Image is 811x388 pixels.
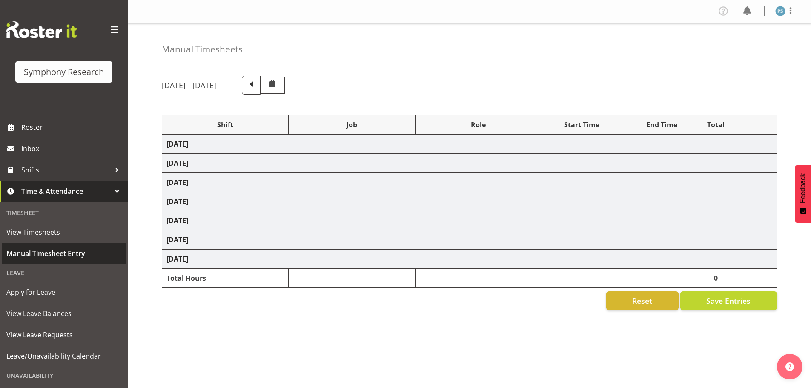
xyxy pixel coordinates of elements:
h5: [DATE] - [DATE] [162,80,216,90]
a: Apply for Leave [2,282,126,303]
button: Save Entries [680,291,777,310]
span: Roster [21,121,123,134]
td: [DATE] [162,211,777,230]
div: Timesheet [2,204,126,221]
div: Leave [2,264,126,282]
a: View Leave Requests [2,324,126,345]
span: Leave/Unavailability Calendar [6,350,121,362]
div: Symphony Research [24,66,104,78]
a: Leave/Unavailability Calendar [2,345,126,367]
td: [DATE] [162,135,777,154]
span: View Timesheets [6,226,121,239]
div: End Time [626,120,697,130]
span: Manual Timesheet Entry [6,247,121,260]
span: Feedback [799,173,807,203]
button: Reset [606,291,679,310]
td: [DATE] [162,230,777,250]
div: Start Time [546,120,617,130]
a: View Timesheets [2,221,126,243]
a: Manual Timesheet Entry [2,243,126,264]
span: Shifts [21,164,111,176]
button: Feedback - Show survey [795,165,811,223]
td: [DATE] [162,154,777,173]
img: paul-s-stoneham1982.jpg [775,6,785,16]
h4: Manual Timesheets [162,44,243,54]
span: Apply for Leave [6,286,121,299]
span: Save Entries [706,295,751,306]
td: [DATE] [162,173,777,192]
span: Time & Attendance [21,185,111,198]
div: Role [420,120,537,130]
a: View Leave Balances [2,303,126,324]
td: [DATE] [162,192,777,211]
div: Unavailability [2,367,126,384]
div: Total [706,120,726,130]
span: Reset [632,295,652,306]
span: View Leave Requests [6,328,121,341]
span: Inbox [21,142,123,155]
span: View Leave Balances [6,307,121,320]
div: Job [293,120,410,130]
img: help-xxl-2.png [785,362,794,371]
td: Total Hours [162,269,289,288]
td: [DATE] [162,250,777,269]
img: Rosterit website logo [6,21,77,38]
td: 0 [702,269,730,288]
div: Shift [166,120,284,130]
